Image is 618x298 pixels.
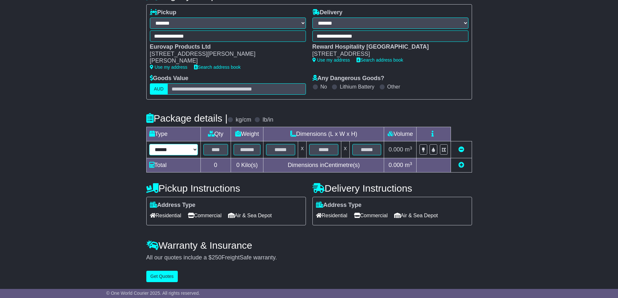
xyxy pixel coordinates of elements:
h4: Package details | [146,113,228,124]
td: x [341,141,349,158]
td: Dimensions (L x W x H) [263,127,384,141]
td: Total [146,158,200,173]
span: Commercial [188,210,222,221]
label: lb/in [262,116,273,124]
label: Delivery [312,9,343,16]
label: AUD [150,83,168,95]
a: Use my address [312,57,350,63]
span: 0 [236,162,239,168]
label: Other [387,84,400,90]
label: Lithium Battery [340,84,374,90]
h4: Warranty & Insurance [146,240,472,251]
div: Reward Hospitality [GEOGRAPHIC_DATA] [312,43,462,51]
a: Add new item [458,162,464,168]
sup: 3 [410,161,412,166]
div: Eurovap Products Ltd [150,43,299,51]
h4: Pickup Instructions [146,183,306,194]
button: Get Quotes [146,271,178,282]
span: 0.000 [389,162,403,168]
div: [STREET_ADDRESS] [312,51,462,58]
label: Goods Value [150,75,188,82]
label: No [321,84,327,90]
span: Residential [150,210,181,221]
label: Address Type [316,202,362,209]
span: Air & Sea Depot [228,210,272,221]
td: Volume [384,127,417,141]
span: Residential [316,210,347,221]
label: Any Dangerous Goods? [312,75,384,82]
td: 0 [200,158,231,173]
span: Air & Sea Depot [394,210,438,221]
a: Remove this item [458,146,464,153]
div: All our quotes include a $ FreightSafe warranty. [146,254,472,261]
a: Search address book [194,65,241,70]
span: 250 [212,254,222,261]
label: kg/cm [236,116,251,124]
td: Kilo(s) [231,158,263,173]
span: m [405,146,412,153]
span: 0.000 [389,146,403,153]
span: m [405,162,412,168]
td: Dimensions in Centimetre(s) [263,158,384,173]
span: © One World Courier 2025. All rights reserved. [106,291,200,296]
td: x [298,141,307,158]
a: Use my address [150,65,188,70]
sup: 3 [410,146,412,150]
td: Qty [200,127,231,141]
td: Type [146,127,200,141]
label: Pickup [150,9,176,16]
div: [STREET_ADDRESS][PERSON_NAME] [150,51,299,58]
div: [PERSON_NAME] [150,57,299,65]
a: Search address book [357,57,403,63]
label: Address Type [150,202,196,209]
td: Weight [231,127,263,141]
h4: Delivery Instructions [312,183,472,194]
span: Commercial [354,210,388,221]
